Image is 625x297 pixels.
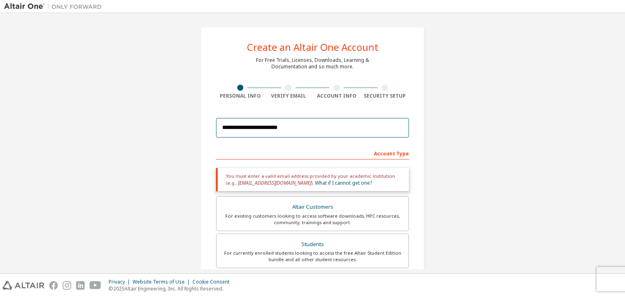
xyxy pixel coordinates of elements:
[4,2,106,11] img: Altair One
[216,93,264,99] div: Personal Info
[312,93,361,99] div: Account Info
[216,146,409,159] div: Account Type
[315,179,372,186] a: What if I cannot get one?
[221,201,404,213] div: Altair Customers
[221,239,404,250] div: Students
[109,285,234,292] p: © 2025 Altair Engineering, Inc. All Rights Reserved.
[361,93,409,99] div: Security Setup
[63,281,71,290] img: instagram.svg
[76,281,85,290] img: linkedin.svg
[49,281,58,290] img: facebook.svg
[216,168,409,191] div: You must enter a valid email address provided by your academic institution (e.g., ).
[256,57,369,70] div: For Free Trials, Licenses, Downloads, Learning & Documentation and so much more.
[133,279,192,285] div: Website Terms of Use
[2,281,44,290] img: altair_logo.svg
[90,281,101,290] img: youtube.svg
[264,93,313,99] div: Verify Email
[247,42,378,52] div: Create an Altair One Account
[109,279,133,285] div: Privacy
[221,213,404,226] div: For existing customers looking to access software downloads, HPC resources, community, trainings ...
[221,250,404,263] div: For currently enrolled students looking to access the free Altair Student Edition bundle and all ...
[238,179,311,186] span: [EMAIL_ADDRESS][DOMAIN_NAME]
[192,279,234,285] div: Cookie Consent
